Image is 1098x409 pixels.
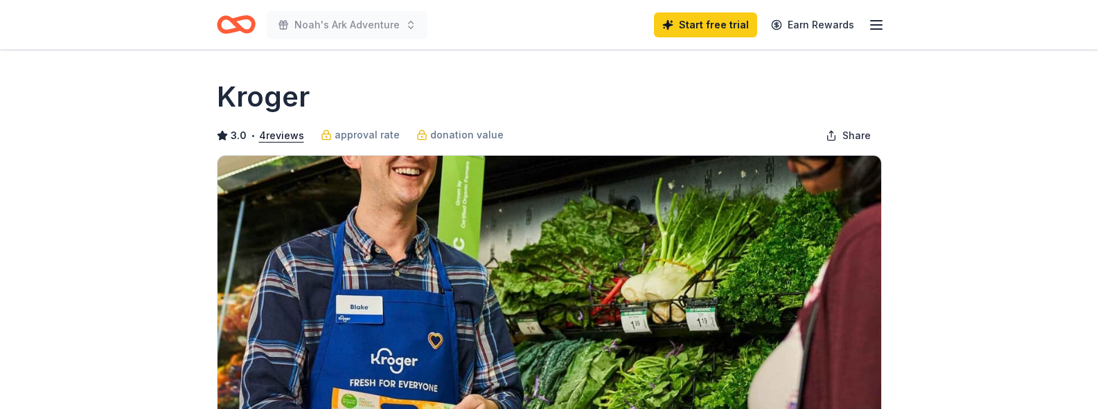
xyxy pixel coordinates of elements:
span: Share [842,127,871,144]
span: Noah's Ark Adventure [294,17,400,33]
a: Home [217,8,256,41]
h1: Kroger [217,78,310,116]
a: Earn Rewards [763,12,862,37]
button: Share [815,122,882,149]
span: 3.0 [231,127,247,144]
span: • [250,130,255,141]
span: approval rate [335,127,400,143]
a: approval rate [321,127,400,143]
button: Noah's Ark Adventure [267,11,427,39]
button: 4reviews [259,127,304,144]
span: donation value [430,127,504,143]
a: Start free trial [654,12,757,37]
a: donation value [416,127,504,143]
